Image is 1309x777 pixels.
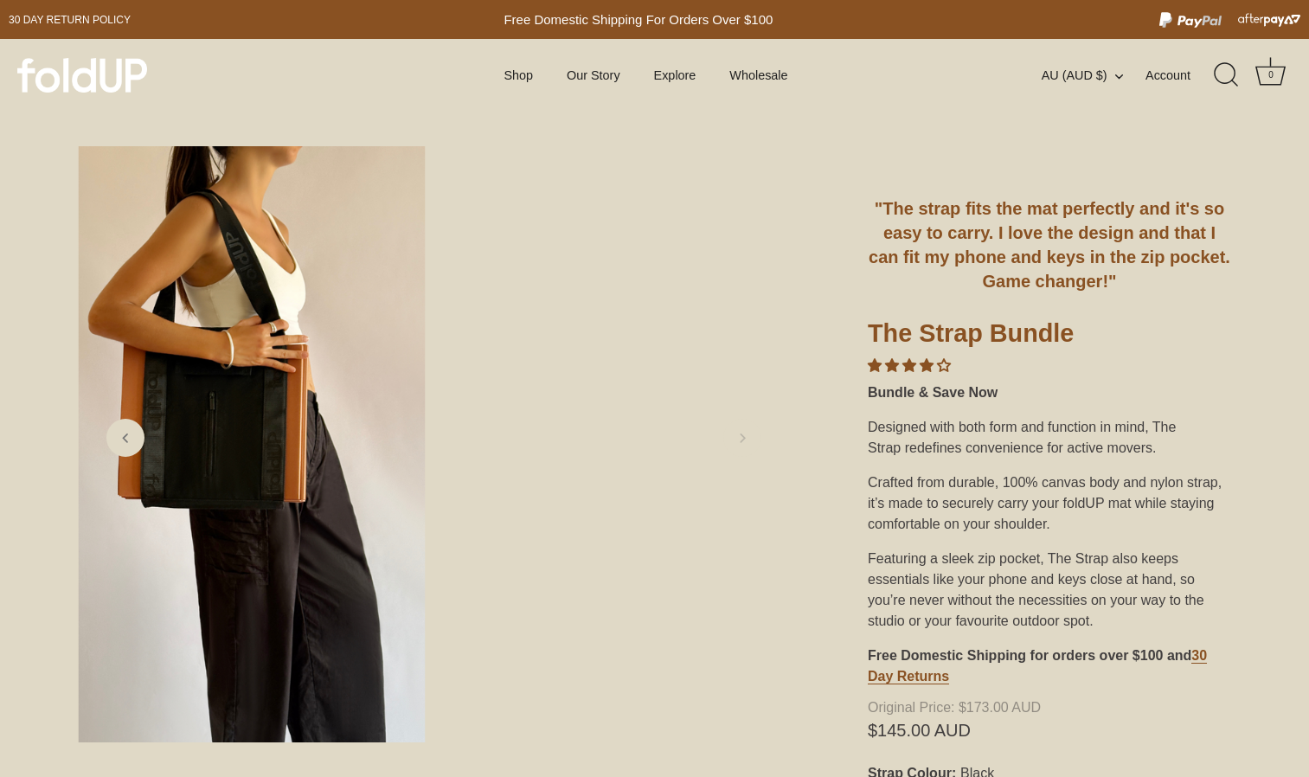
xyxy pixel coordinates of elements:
[1042,67,1142,83] button: AU (AUD $)
[868,723,1231,737] span: $145.00 AUD
[552,59,635,92] a: Our Story
[868,417,1231,459] p: Designed with both form and function in mind, The Strap redefines convenience for active movers.
[868,648,1191,663] strong: Free Domestic Shipping for orders over $100 and
[868,358,951,373] span: 4.00 stars
[1145,65,1221,86] a: Account
[461,59,831,92] div: Primary navigation
[1208,56,1246,94] a: Search
[868,385,998,400] strong: Bundle & Save Now
[868,701,1226,715] span: $173.00 AUD
[1252,56,1290,94] a: Cart
[9,10,131,30] a: 30 day Return policy
[715,59,803,92] a: Wholesale
[723,419,761,457] a: Next slide
[868,196,1231,293] h5: "The strap fits the mat perfectly and it's so easy to carry. I love the design and that I can fit...
[1262,67,1280,84] div: 0
[106,419,144,457] a: Previous slide
[868,542,1231,639] div: Featuring a sleek zip pocket, The Strap also keeps essentials like your phone and keys close at h...
[638,59,710,92] a: Explore
[489,59,548,92] a: Shop
[868,318,1231,356] h1: The Strap Bundle
[868,466,1231,542] div: Crafted from durable, 100% canvas body and nylon strap, it’s made to securely carry your foldUP m...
